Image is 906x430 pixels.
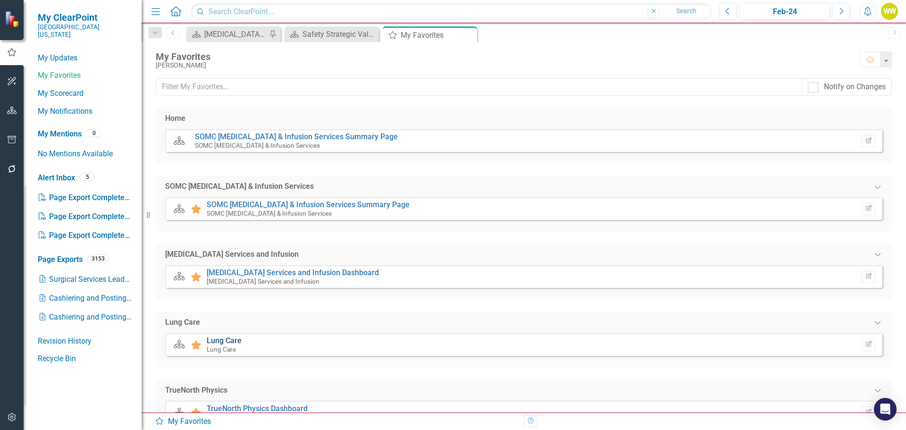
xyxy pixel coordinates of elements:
a: Recycle Bin [38,354,132,364]
div: Page Export Completed: [MEDICAL_DATA] Services and Infusion Dashboard [38,207,132,226]
a: TrueNorth Physics Dashboard [207,404,308,413]
a: My Favorites [38,70,132,81]
a: Safety Strategic Value Dashboard [287,28,377,40]
a: Revision History [38,336,132,347]
div: My Favorites [155,416,517,427]
a: [MEDICAL_DATA] Services and Infusion Dashboard [207,268,379,277]
div: My Favorites [401,29,475,41]
a: Surgical Services Leadership Summary Report [38,270,132,289]
small: SOMC [MEDICAL_DATA] & Infusion Services [195,142,320,149]
span: Search [676,7,696,15]
a: My Updates [38,53,132,64]
div: Safety Strategic Value Dashboard [302,28,377,40]
input: Filter My Favorites... [156,78,802,96]
div: 3153 [87,254,109,262]
a: Lung Care [207,336,242,345]
button: Set Home Page [862,135,875,147]
small: Lung Care [207,346,236,353]
span: My ClearPoint [38,12,132,23]
div: 0 [86,129,101,137]
div: SOMC [MEDICAL_DATA] & Infusion Services [165,181,314,192]
a: Cashiering and Posting Data [38,308,132,327]
div: TrueNorth Physics [165,385,227,396]
input: Search ClearPoint... [191,3,712,20]
a: My Scorecard [38,88,132,99]
a: My Notifications [38,106,132,117]
a: SOMC [MEDICAL_DATA] & Infusion Services Summary Page [207,200,410,209]
div: Lung Care [165,317,200,328]
div: Notify on Changes [824,82,886,93]
button: Feb-24 [739,3,830,20]
a: Page Exports [38,254,83,265]
small: [GEOGRAPHIC_DATA][US_STATE] [38,23,132,39]
a: Alert Inbox [38,173,75,184]
div: My Favorites [156,51,850,62]
div: Feb-24 [743,6,827,17]
div: [MEDICAL_DATA] Services and Infusion Dashboard [204,28,267,40]
a: SOMC [MEDICAL_DATA] & Infusion Services Summary Page [195,132,398,141]
button: WW [881,3,898,20]
div: Page Export Completed: [MEDICAL_DATA] Services and Infusion Dashboard [38,226,132,245]
a: [MEDICAL_DATA] Services and Infusion Dashboard [189,28,267,40]
button: Search [663,5,710,18]
img: ClearPoint Strategy [4,10,22,28]
small: [MEDICAL_DATA] Services and Infusion [207,278,319,285]
div: Home [165,113,185,124]
a: Cashiering and Posting Data [38,289,132,308]
div: [PERSON_NAME] [156,62,850,69]
a: My Mentions [38,129,82,140]
small: SOMC [MEDICAL_DATA] & Infusion Services [207,210,332,217]
div: No Mentions Available [38,144,132,163]
div: [MEDICAL_DATA] Services and Infusion [165,249,299,260]
div: 5 [80,173,95,181]
div: Page Export Completed: SOMC [MEDICAL_DATA] Infusion Services Summary Page [38,188,132,207]
div: Open Intercom Messenger [874,398,897,421]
